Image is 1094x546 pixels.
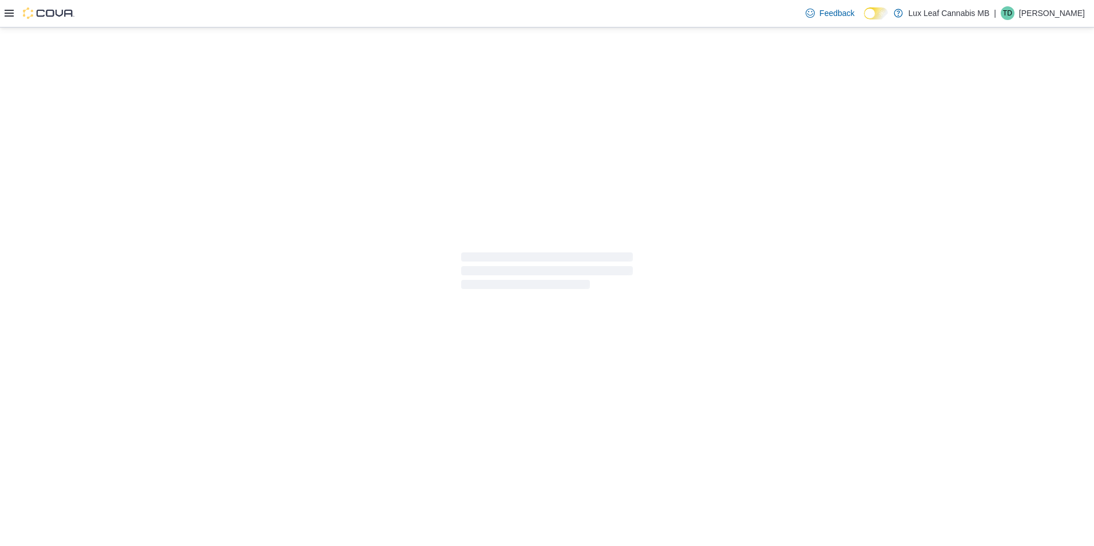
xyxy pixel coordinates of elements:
span: Dark Mode [864,19,865,20]
a: Feedback [801,2,859,25]
span: Feedback [819,7,854,19]
div: Theo Dorge [1001,6,1014,20]
p: Lux Leaf Cannabis MB [909,6,990,20]
span: TD [1003,6,1012,20]
span: Loading [461,255,633,291]
img: Cova [23,7,74,19]
input: Dark Mode [864,7,888,19]
p: [PERSON_NAME] [1019,6,1085,20]
p: | [994,6,996,20]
